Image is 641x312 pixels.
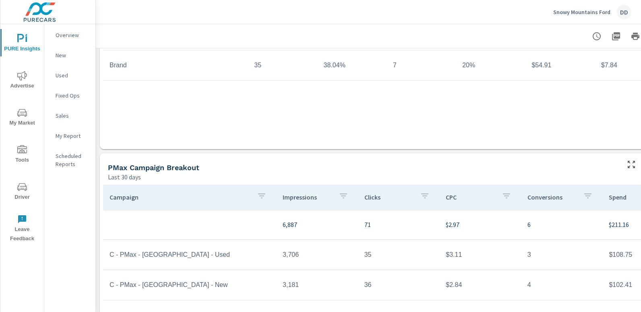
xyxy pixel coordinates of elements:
[3,108,41,128] span: My Market
[44,69,95,81] div: Used
[248,55,317,75] td: 35
[527,220,596,229] p: 6
[44,89,95,102] div: Fixed Ops
[56,112,89,120] p: Sales
[521,245,603,265] td: 3
[44,150,95,170] div: Scheduled Reports
[3,34,41,54] span: PURE Insights
[525,55,594,75] td: $54.91
[44,130,95,142] div: My Report
[358,275,440,295] td: 36
[56,51,89,59] p: New
[0,24,44,247] div: nav menu
[56,92,89,100] p: Fixed Ops
[56,71,89,79] p: Used
[44,110,95,122] div: Sales
[387,55,456,75] td: 7
[317,55,387,75] td: 38.04%
[553,8,610,16] p: Snowy Mountains Ford
[276,245,358,265] td: 3,706
[625,158,638,171] button: Make Fullscreen
[283,220,352,229] p: 6,887
[364,220,433,229] p: 71
[527,193,577,201] p: Conversions
[276,275,358,295] td: 3,181
[3,182,41,202] span: Driver
[56,152,89,168] p: Scheduled Reports
[56,31,89,39] p: Overview
[44,29,95,41] div: Overview
[44,49,95,61] div: New
[110,193,250,201] p: Campaign
[283,193,332,201] p: Impressions
[446,193,495,201] p: CPC
[108,163,199,172] h5: PMax Campaign Breakout
[456,55,525,75] td: 20%
[103,275,276,295] td: C - PMax - [GEOGRAPHIC_DATA] - New
[358,245,440,265] td: 35
[3,214,41,243] span: Leave Feedback
[521,275,603,295] td: 4
[56,132,89,140] p: My Report
[103,245,276,265] td: C - PMax - [GEOGRAPHIC_DATA] - Used
[108,172,141,182] p: Last 30 days
[3,145,41,165] span: Tools
[103,55,248,75] td: Brand
[439,275,521,295] td: $2.84
[3,71,41,91] span: Advertise
[446,220,515,229] p: $2.97
[608,28,624,44] button: "Export Report to PDF"
[439,245,521,265] td: $3.11
[364,193,414,201] p: Clicks
[617,5,631,19] div: DD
